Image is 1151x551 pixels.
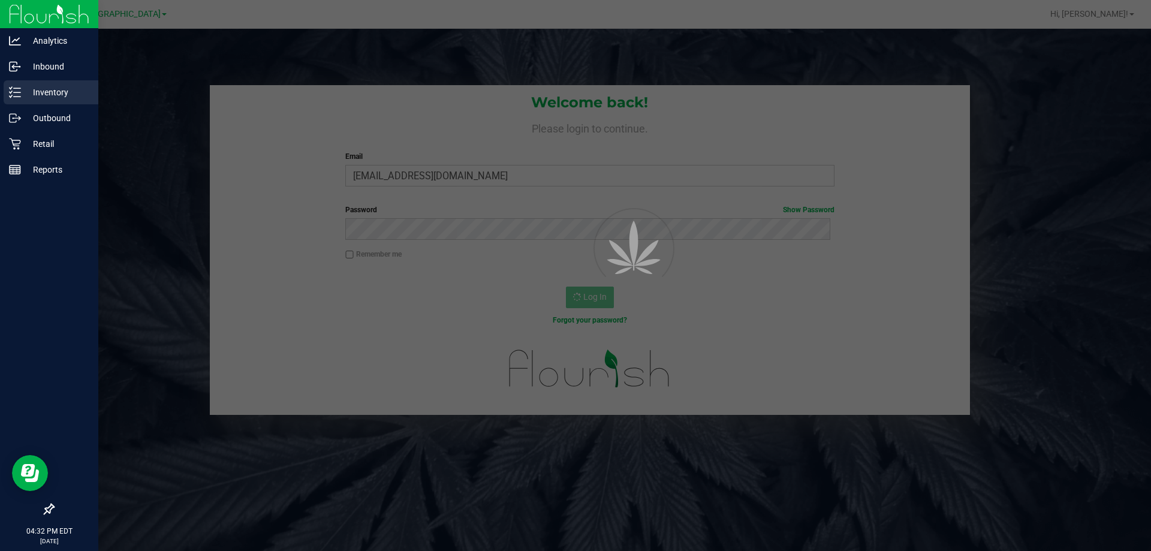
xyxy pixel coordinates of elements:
[9,164,21,176] inline-svg: Reports
[9,112,21,124] inline-svg: Outbound
[5,526,93,537] p: 04:32 PM EDT
[21,34,93,48] p: Analytics
[21,137,93,151] p: Retail
[5,537,93,546] p: [DATE]
[21,85,93,100] p: Inventory
[21,59,93,74] p: Inbound
[9,138,21,150] inline-svg: Retail
[9,86,21,98] inline-svg: Inventory
[21,162,93,177] p: Reports
[21,111,93,125] p: Outbound
[12,455,48,491] iframe: Resource center
[9,61,21,73] inline-svg: Inbound
[9,35,21,47] inline-svg: Analytics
